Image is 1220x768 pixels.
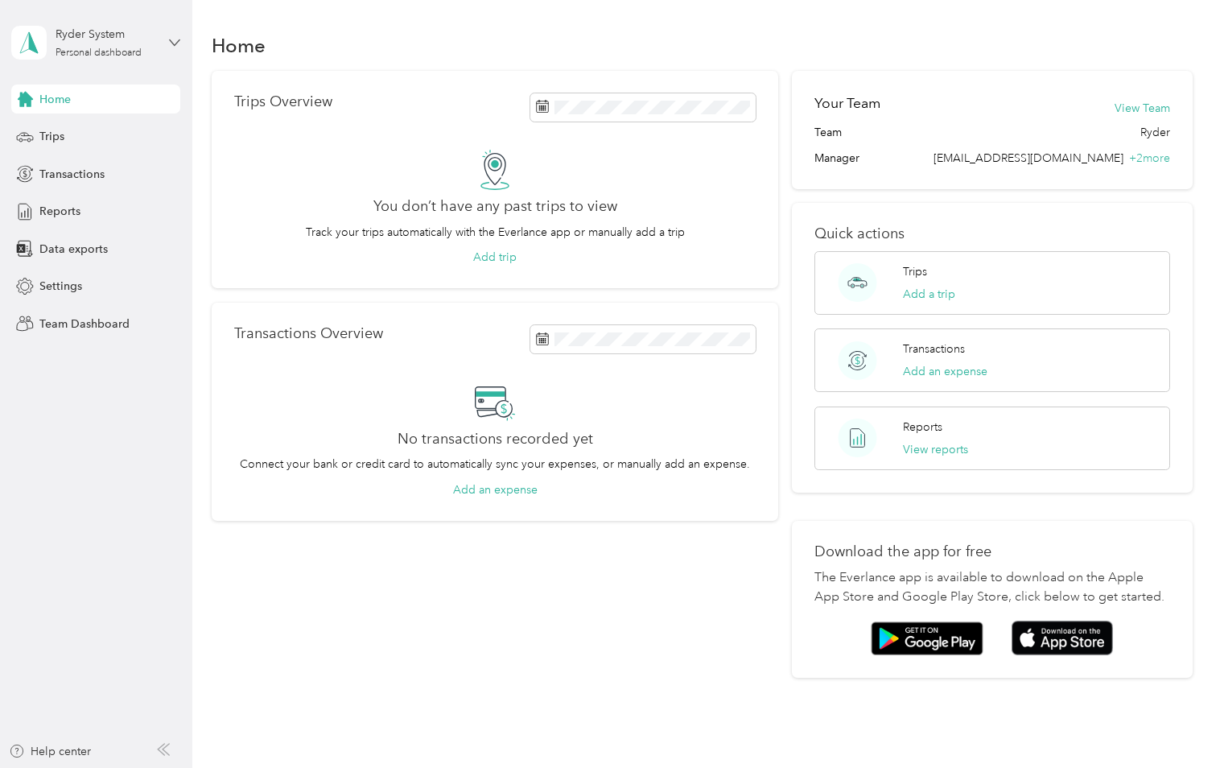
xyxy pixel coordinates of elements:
button: View Team [1115,100,1170,117]
span: Team Dashboard [39,316,130,332]
p: Reports [903,419,942,436]
p: Transactions [903,341,965,357]
iframe: Everlance-gr Chat Button Frame [1130,678,1220,768]
span: Reports [39,203,80,220]
button: Add a trip [903,286,955,303]
span: Home [39,91,71,108]
span: Transactions [39,166,105,183]
p: Download the app for free [814,543,1169,560]
h2: Your Team [814,93,880,114]
img: Google play [871,621,983,655]
span: [EMAIL_ADDRESS][DOMAIN_NAME] [934,151,1123,165]
p: Transactions Overview [234,325,383,342]
p: The Everlance app is available to download on the Apple App Store and Google Play Store, click be... [814,568,1169,607]
span: Settings [39,278,82,295]
img: App store [1012,621,1113,655]
span: Ryder [1140,124,1170,141]
h2: You don’t have any past trips to view [373,198,617,215]
button: Add an expense [903,363,987,380]
span: + 2 more [1129,151,1170,165]
p: Track your trips automatically with the Everlance app or manually add a trip [306,224,685,241]
p: Trips [903,263,927,280]
span: Trips [39,128,64,145]
button: View reports [903,441,968,458]
button: Add an expense [453,481,538,498]
button: Add trip [473,249,517,266]
span: Manager [814,150,859,167]
span: Team [814,124,842,141]
h1: Home [212,37,266,54]
div: Ryder System [56,26,156,43]
div: Personal dashboard [56,48,142,58]
span: Data exports [39,241,108,258]
button: Help center [9,743,91,760]
p: Connect your bank or credit card to automatically sync your expenses, or manually add an expense. [240,456,750,473]
p: Quick actions [814,225,1169,242]
h2: No transactions recorded yet [398,431,593,448]
p: Trips Overview [234,93,332,110]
